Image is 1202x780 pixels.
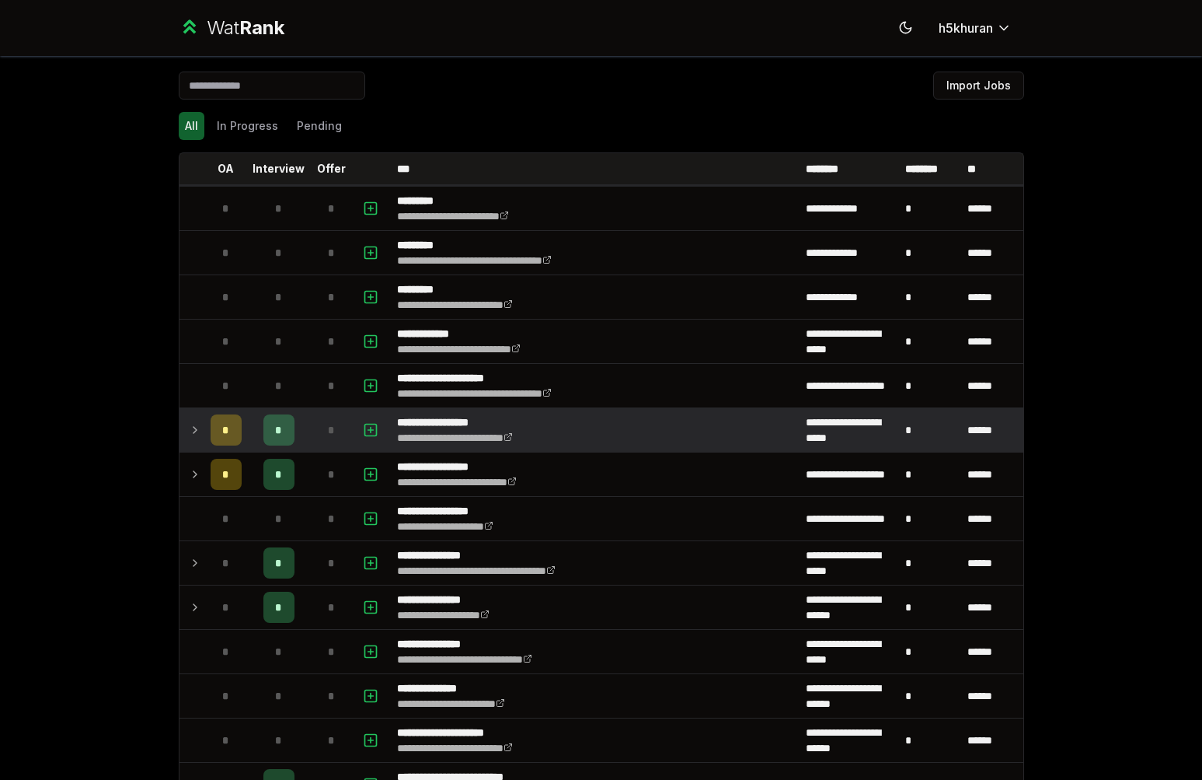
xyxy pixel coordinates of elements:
a: WatRank [179,16,285,40]
p: Interview [253,161,305,177]
button: Import Jobs [933,72,1024,100]
button: Pending [291,112,348,140]
button: h5khuran [926,14,1024,42]
p: Offer [317,161,346,177]
button: In Progress [211,112,284,140]
div: Wat [207,16,284,40]
p: OA [218,161,234,177]
span: Rank [239,16,284,39]
span: h5khuran [939,19,993,37]
button: All [179,112,204,140]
